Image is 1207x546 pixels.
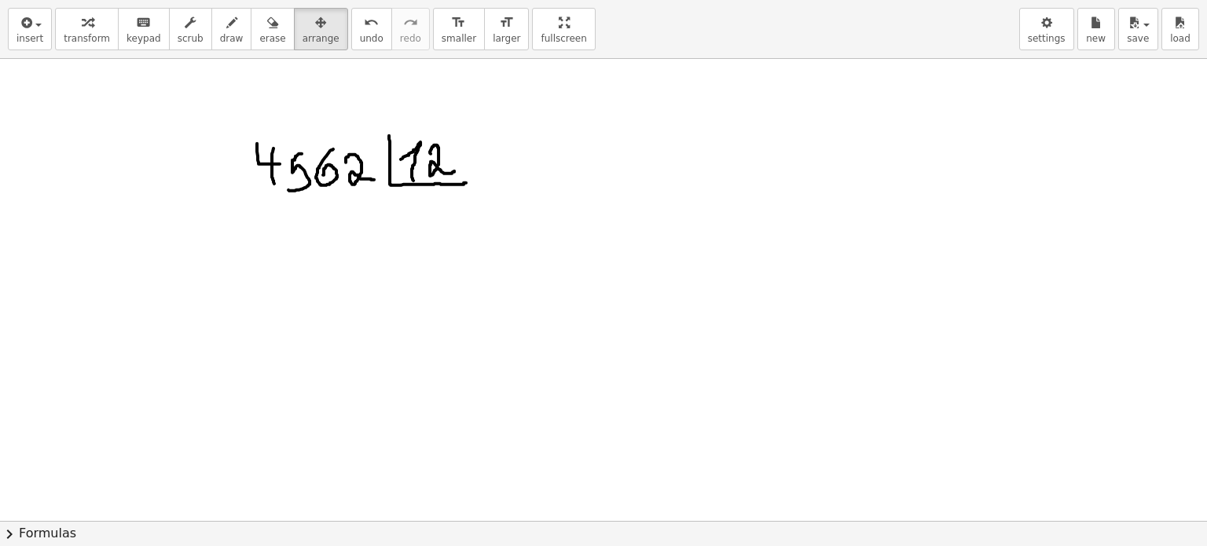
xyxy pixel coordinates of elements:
i: undo [364,13,379,32]
button: insert [8,8,52,50]
button: redoredo [391,8,430,50]
button: scrub [169,8,212,50]
i: format_size [451,13,466,32]
span: insert [17,33,43,44]
button: format_sizelarger [484,8,529,50]
span: undo [360,33,383,44]
span: keypad [127,33,161,44]
span: erase [259,33,285,44]
span: redo [400,33,421,44]
span: larger [493,33,520,44]
span: scrub [178,33,204,44]
span: draw [220,33,244,44]
button: fullscreen [532,8,595,50]
button: undoundo [351,8,392,50]
button: transform [55,8,119,50]
button: erase [251,8,294,50]
span: smaller [442,33,476,44]
i: redo [403,13,418,32]
button: format_sizesmaller [433,8,485,50]
span: new [1086,33,1106,44]
button: new [1077,8,1115,50]
button: settings [1019,8,1074,50]
span: load [1170,33,1190,44]
i: keyboard [136,13,151,32]
span: arrange [303,33,339,44]
i: format_size [499,13,514,32]
span: save [1127,33,1149,44]
button: load [1161,8,1199,50]
span: fullscreen [541,33,586,44]
button: keyboardkeypad [118,8,170,50]
span: settings [1028,33,1066,44]
button: draw [211,8,252,50]
button: arrange [294,8,348,50]
span: transform [64,33,110,44]
button: save [1118,8,1158,50]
